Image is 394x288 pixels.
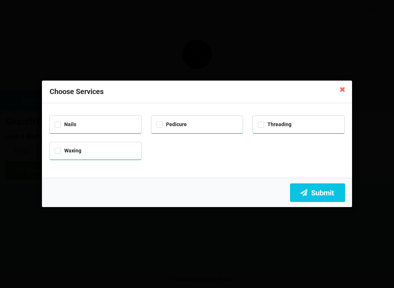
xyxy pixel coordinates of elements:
[290,183,345,202] button: Submit
[55,121,76,128] label: Nails
[258,121,291,128] label: Threading
[157,121,187,128] label: Pedicure
[55,148,81,154] label: Waxing
[42,81,352,103] div: Choose Services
